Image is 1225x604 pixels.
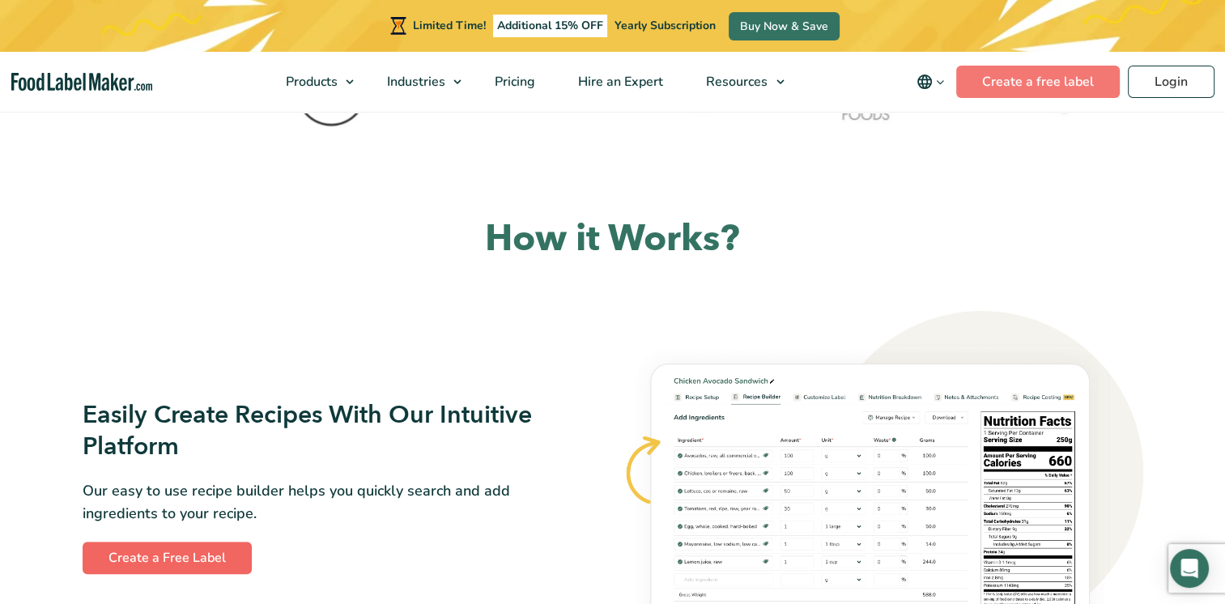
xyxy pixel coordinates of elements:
[1170,549,1209,588] div: Open Intercom Messenger
[573,73,665,91] span: Hire an Expert
[1128,66,1214,98] a: Login
[493,15,607,37] span: Additional 15% OFF
[265,52,362,112] a: Products
[905,66,956,98] button: Change language
[11,73,153,91] a: Food Label Maker homepage
[729,12,840,40] a: Buy Now & Save
[701,73,769,91] span: Resources
[382,73,447,91] span: Industries
[490,73,537,91] span: Pricing
[83,542,252,574] a: Create a Free Label
[366,52,470,112] a: Industries
[615,18,716,33] span: Yearly Subscription
[557,52,681,112] a: Hire an Expert
[83,399,551,463] h3: Easily Create Recipes With Our Intuitive Platform
[474,52,553,112] a: Pricing
[83,479,551,526] p: Our easy to use recipe builder helps you quickly search and add ingredients to your recipe.
[956,66,1120,98] a: Create a free label
[413,18,486,33] span: Limited Time!
[685,52,792,112] a: Resources
[281,73,339,91] span: Products
[83,215,1143,263] h2: How it Works?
